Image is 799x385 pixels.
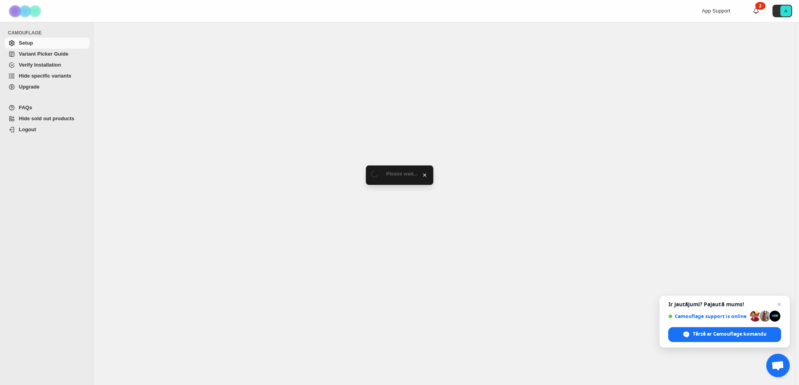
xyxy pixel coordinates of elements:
span: Tērzē ar Camouflage komandu [693,331,766,338]
a: Setup [5,38,89,49]
span: Avatar with initials A [780,5,791,16]
button: Avatar with initials A [772,5,792,17]
a: FAQs [5,102,89,113]
span: App Support [702,8,730,14]
a: Atvērt tērzēšanu [766,354,790,377]
span: Hide sold out products [19,116,74,121]
span: CAMOUFLAGE [8,30,90,36]
text: A [784,9,787,13]
a: Hide specific variants [5,70,89,81]
span: FAQs [19,105,32,110]
span: Ir jautājumi? Pajautā mums! [668,301,781,307]
a: Logout [5,124,89,135]
a: Upgrade [5,81,89,92]
span: Please wait... [386,171,418,177]
a: 2 [752,7,760,15]
span: Tērzē ar Camouflage komandu [668,327,781,342]
a: Verify Installation [5,60,89,70]
span: Logout [19,127,36,132]
a: Variant Picker Guide [5,49,89,60]
span: Setup [19,40,33,46]
img: Camouflage [6,0,45,22]
span: Hide specific variants [19,73,71,79]
span: Upgrade [19,84,40,90]
span: Camouflage support is online [668,313,747,319]
a: Hide sold out products [5,113,89,124]
span: Verify Installation [19,62,61,68]
div: 2 [755,2,765,10]
span: Variant Picker Guide [19,51,68,57]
